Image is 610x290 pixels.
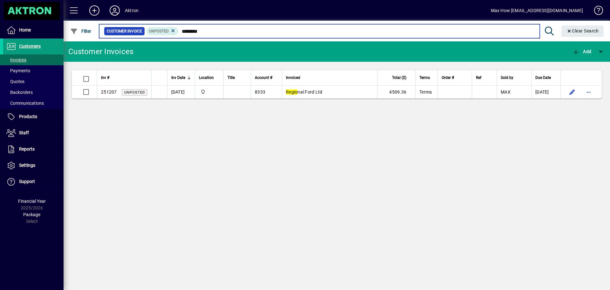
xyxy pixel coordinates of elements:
a: Knowledge Base [589,1,602,22]
div: Aktron [125,5,139,16]
span: Add [572,49,591,54]
span: Unposted [124,90,145,95]
span: Sold by [501,74,513,81]
span: Terms [419,89,432,95]
span: Products [19,114,37,119]
div: Due Date [535,74,557,81]
span: nal Ford Ltd [286,89,322,95]
button: Profile [105,5,125,16]
mat-chip: Customer Invoice Status: Unposted [146,27,179,35]
span: 8333 [255,89,265,95]
div: Account # [255,74,278,81]
span: Customers [19,44,41,49]
a: Products [3,109,64,125]
span: Terms [419,74,430,81]
span: Central [199,88,220,95]
div: Customer Invoices [68,46,133,57]
button: More options [584,87,594,97]
span: Order # [442,74,454,81]
div: Order # [442,74,468,81]
span: Communications [6,101,44,106]
a: Staff [3,125,64,141]
span: Invoiced [286,74,300,81]
span: Filter [70,29,91,34]
span: Quotes [6,79,24,84]
div: Sold by [501,74,527,81]
button: Add [84,5,105,16]
span: Clear Search [566,28,599,33]
span: Title [227,74,235,81]
div: Total ($) [381,74,412,81]
span: Total ($) [392,74,406,81]
td: [DATE] [167,86,195,98]
div: Location [199,74,220,81]
a: Backorders [3,87,64,98]
a: Support [3,174,64,190]
a: Quotes [3,76,64,87]
span: Backorders [6,90,33,95]
span: Home [19,27,31,32]
span: Settings [19,163,35,168]
td: 4509.36 [377,86,415,98]
div: Title [227,74,247,81]
td: [DATE] [531,86,560,98]
span: Location [199,74,214,81]
span: Inv Date [171,74,185,81]
span: Unposted [149,29,169,33]
span: Reports [19,146,35,152]
span: Support [19,179,35,184]
a: Reports [3,141,64,157]
a: Communications [3,98,64,109]
div: Inv # [101,74,147,81]
span: Customer Invoice [107,28,142,34]
em: Regio [286,89,297,95]
a: Settings [3,158,64,173]
span: MAX [501,89,511,95]
div: Inv Date [171,74,191,81]
a: Invoices [3,54,64,65]
div: Ref [476,74,493,81]
span: Staff [19,130,29,135]
span: 251207 [101,89,117,95]
button: Clear [561,25,604,37]
div: Max How [EMAIL_ADDRESS][DOMAIN_NAME] [491,5,583,16]
a: Home [3,22,64,38]
span: Payments [6,68,30,73]
span: Invoices [6,57,26,62]
span: Account # [255,74,272,81]
span: Inv # [101,74,109,81]
div: Invoiced [286,74,373,81]
span: Package [23,212,40,217]
button: Add [571,46,593,57]
span: Due Date [535,74,551,81]
span: Financial Year [18,199,46,204]
button: Edit [567,87,577,97]
a: Payments [3,65,64,76]
button: Filter [69,25,93,37]
span: Ref [476,74,481,81]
